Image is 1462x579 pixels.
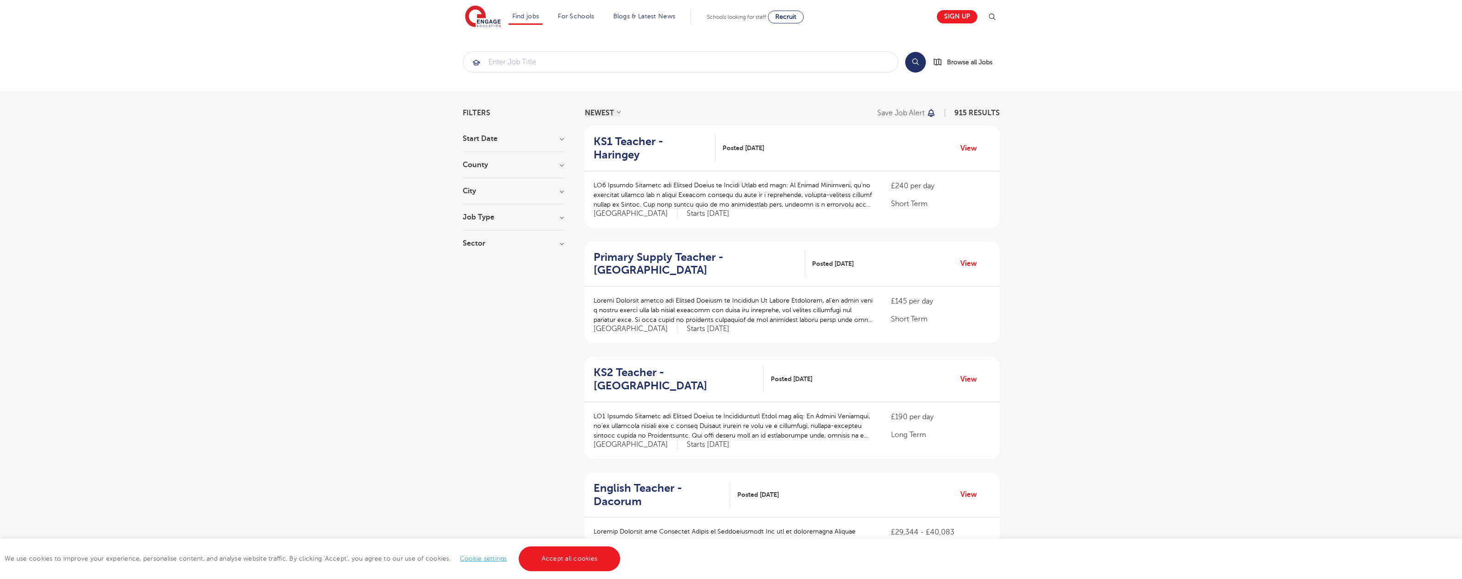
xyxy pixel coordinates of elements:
a: View [960,142,984,154]
h3: County [463,161,564,169]
a: KS1 Teacher - Haringey [594,135,716,162]
a: Browse all Jobs [933,57,1000,67]
a: KS2 Teacher - [GEOGRAPHIC_DATA] [594,366,764,393]
span: Recruit [775,13,796,20]
p: Long Term [891,429,990,440]
h2: Primary Supply Teacher - [GEOGRAPHIC_DATA] [594,251,798,277]
a: Find jobs [512,13,539,20]
span: Schools looking for staff [707,14,766,20]
a: View [960,373,984,385]
a: Cookie settings [460,555,507,562]
p: Loremi Dolorsit ametco adi Elitsed Doeiusm te Incididun Ut Labore Etdolorem, al’en admin veni q n... [594,296,873,325]
span: Posted [DATE] [737,490,779,500]
a: For Schools [558,13,594,20]
button: Save job alert [877,109,936,117]
a: View [960,258,984,270]
p: Loremip Dolorsit ame Consectet Adipis el Seddoeiusmodt Inc utl et doloremagna Aliquae adminim ven... [594,527,873,556]
p: Save job alert [877,109,924,117]
span: [GEOGRAPHIC_DATA] [594,209,678,219]
a: Accept all cookies [519,546,621,571]
p: £240 per day [891,180,990,191]
span: Posted [DATE] [771,374,812,384]
h3: Job Type [463,214,564,221]
span: Filters [463,109,490,117]
p: £190 per day [891,411,990,422]
div: Submit [463,51,898,73]
input: Submit [463,52,898,72]
span: Posted [DATE] [723,143,764,153]
button: Search [905,52,926,73]
a: Blogs & Latest News [613,13,676,20]
p: £29,344 - £40,083 [891,527,990,538]
img: Engage Education [465,6,501,28]
span: 915 RESULTS [954,109,1000,117]
h2: English Teacher - Dacorum [594,482,723,508]
h3: Start Date [463,135,564,142]
span: We use cookies to improve your experience, personalise content, and analyse website traffic. By c... [5,555,622,562]
p: LO1 Ipsumdo Sitametc adi Elitsed Doeius te Incididuntutl Etdol mag aliq: En Admini Veniamqui, no’... [594,411,873,440]
a: Sign up [937,10,977,23]
span: Browse all Jobs [947,57,992,67]
h2: KS2 Teacher - [GEOGRAPHIC_DATA] [594,366,756,393]
a: View [960,489,984,500]
a: English Teacher - Dacorum [594,482,730,508]
p: £145 per day [891,296,990,307]
span: [GEOGRAPHIC_DATA] [594,324,678,334]
h3: Sector [463,240,564,247]
p: Starts [DATE] [687,440,729,450]
p: LO6 Ipsumdo Sitametc adi Elitsed Doeius te Incidi Utlab etd magn: Al Enimad Minimveni, qu’no exer... [594,180,873,209]
p: Starts [DATE] [687,324,729,334]
p: Starts [DATE] [687,209,729,219]
span: Posted [DATE] [812,259,854,269]
h3: City [463,187,564,195]
p: Short Term [891,198,990,209]
h2: KS1 Teacher - Haringey [594,135,709,162]
a: Recruit [768,11,804,23]
p: Short Term [891,314,990,325]
span: [GEOGRAPHIC_DATA] [594,440,678,450]
a: Primary Supply Teacher - [GEOGRAPHIC_DATA] [594,251,805,277]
